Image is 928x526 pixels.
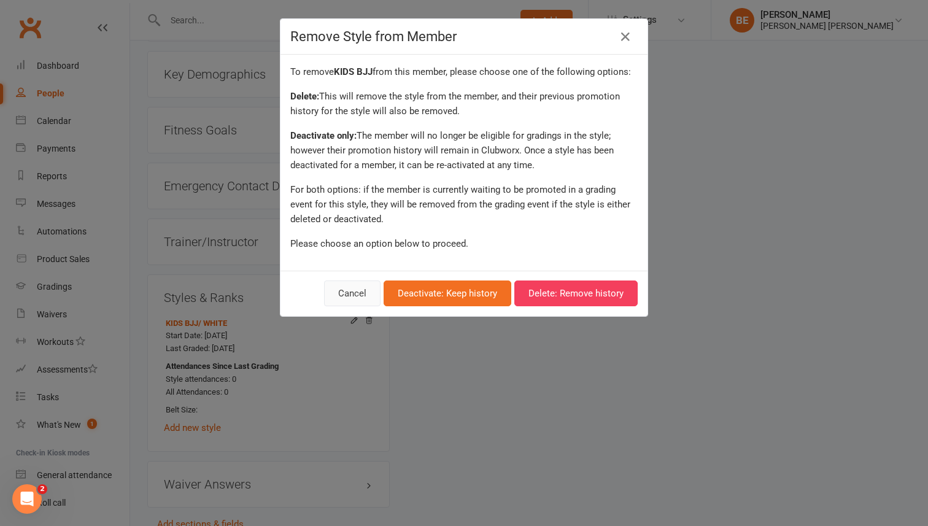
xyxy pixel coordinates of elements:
[290,64,638,79] div: To remove from this member, please choose one of the following options:
[290,89,638,118] div: This will remove the style from the member, and their previous promotion history for the style wi...
[290,29,638,44] h4: Remove Style from Member
[37,484,47,494] span: 2
[12,484,42,514] iframe: Intercom live chat
[616,27,635,47] a: Close
[324,280,381,306] button: Cancel
[514,280,638,306] button: Delete: Remove history
[290,236,638,251] div: Please choose an option below to proceed.
[384,280,511,306] button: Deactivate: Keep history
[290,130,357,141] strong: Deactivate only:
[334,66,373,77] strong: KIDS BJJ
[290,91,319,102] strong: Delete:
[290,182,638,226] div: For both options: if the member is currently waiting to be promoted in a grading event for this s...
[290,128,638,172] div: The member will no longer be eligible for gradings in the style; however their promotion history ...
